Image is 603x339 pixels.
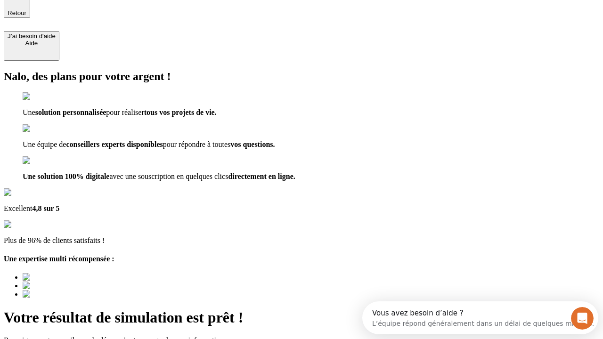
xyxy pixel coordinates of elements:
[106,108,144,116] span: pour réaliser
[32,204,59,212] span: 4,8 sur 5
[23,92,63,101] img: checkmark
[230,140,275,148] span: vos questions.
[144,108,217,116] span: tous vos projets de vie.
[23,273,110,282] img: Best savings advice award
[4,31,59,61] button: J’ai besoin d'aideAide
[23,156,63,165] img: checkmark
[8,40,56,47] div: Aide
[23,140,66,148] span: Une équipe de
[4,4,260,30] div: Ouvrir le Messenger Intercom
[23,172,109,180] span: Une solution 100% digitale
[66,140,163,148] span: conseillers experts disponibles
[10,16,232,25] div: L’équipe répond généralement dans un délai de quelques minutes.
[23,290,110,299] img: Best savings advice award
[23,282,110,290] img: Best savings advice award
[35,108,106,116] span: solution personnalisée
[23,108,35,116] span: Une
[4,309,599,326] h1: Votre résultat de simulation est prêt !
[4,220,50,229] img: reviews stars
[571,307,594,330] iframe: Intercom live chat
[8,9,26,16] span: Retour
[362,301,598,334] iframe: Intercom live chat discovery launcher
[4,236,599,245] p: Plus de 96% de clients satisfaits !
[8,32,56,40] div: J’ai besoin d'aide
[10,8,232,16] div: Vous avez besoin d’aide ?
[163,140,231,148] span: pour répondre à toutes
[4,188,58,197] img: Google Review
[4,255,599,263] h4: Une expertise multi récompensée :
[23,124,63,133] img: checkmark
[4,70,599,83] h2: Nalo, des plans pour votre argent !
[109,172,228,180] span: avec une souscription en quelques clics
[228,172,295,180] span: directement en ligne.
[4,204,32,212] span: Excellent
